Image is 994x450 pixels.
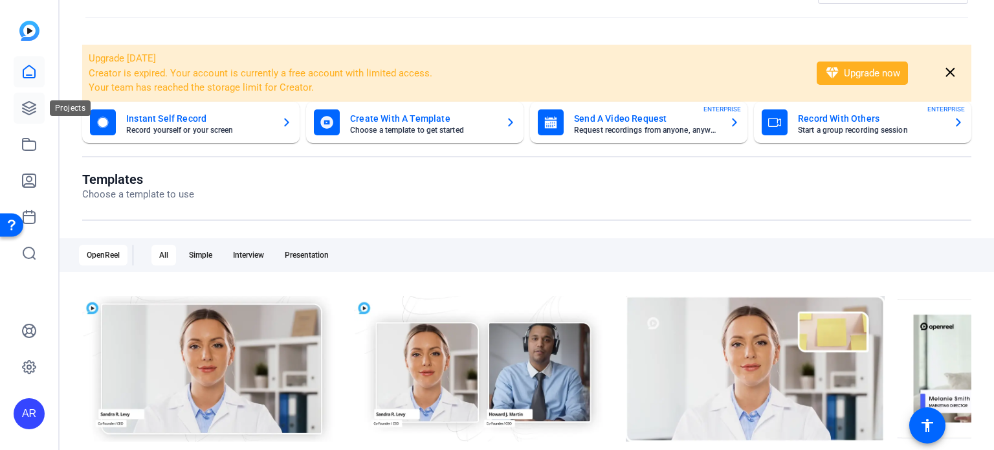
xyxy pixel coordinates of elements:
[82,102,300,143] button: Instant Self RecordRecord yourself or your screen
[181,245,220,265] div: Simple
[89,80,800,95] li: Your team has reached the storage limit for Creator.
[350,126,495,134] mat-card-subtitle: Choose a template to get started
[50,100,91,116] div: Projects
[277,245,337,265] div: Presentation
[942,65,958,81] mat-icon: close
[824,65,840,81] mat-icon: diamond
[530,102,747,143] button: Send A Video RequestRequest recordings from anyone, anywhereENTERPRISE
[927,104,965,114] span: ENTERPRISE
[574,111,719,126] mat-card-title: Send A Video Request
[89,52,156,64] span: Upgrade [DATE]
[14,398,45,429] div: AR
[703,104,741,114] span: ENTERPRISE
[89,66,800,81] li: Creator is expired. Your account is currently a free account with limited access.
[574,126,719,134] mat-card-subtitle: Request recordings from anyone, anywhere
[225,245,272,265] div: Interview
[754,102,971,143] button: Record With OthersStart a group recording sessionENTERPRISE
[19,21,39,41] img: blue-gradient.svg
[798,126,943,134] mat-card-subtitle: Start a group recording session
[82,172,194,187] h1: Templates
[126,111,271,126] mat-card-title: Instant Self Record
[306,102,524,143] button: Create With A TemplateChoose a template to get started
[350,111,495,126] mat-card-title: Create With A Template
[126,126,271,134] mat-card-subtitle: Record yourself or your screen
[151,245,176,265] div: All
[79,245,127,265] div: OpenReel
[82,187,194,202] p: Choose a template to use
[920,418,935,433] mat-icon: accessibility
[817,62,908,85] button: Upgrade now
[798,111,943,126] mat-card-title: Record With Others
